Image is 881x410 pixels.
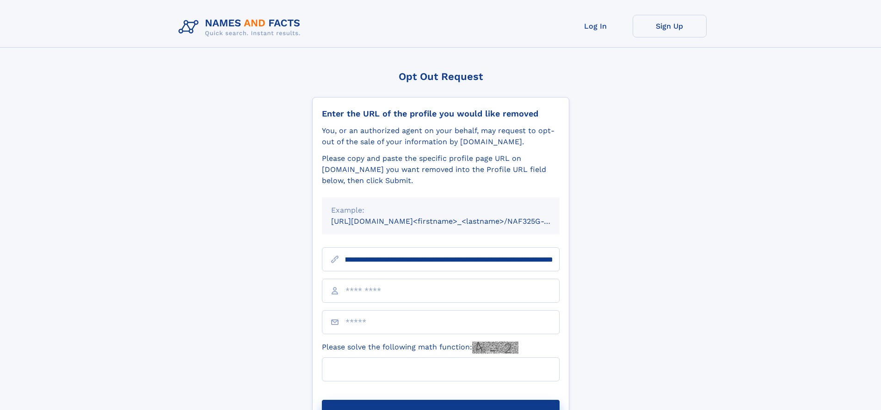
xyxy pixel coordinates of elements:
[633,15,707,37] a: Sign Up
[331,217,577,226] small: [URL][DOMAIN_NAME]<firstname>_<lastname>/NAF325G-xxxxxxxx
[312,71,569,82] div: Opt Out Request
[322,125,560,147] div: You, or an authorized agent on your behalf, may request to opt-out of the sale of your informatio...
[331,205,550,216] div: Example:
[322,342,518,354] label: Please solve the following math function:
[322,153,560,186] div: Please copy and paste the specific profile page URL on [DOMAIN_NAME] you want removed into the Pr...
[559,15,633,37] a: Log In
[322,109,560,119] div: Enter the URL of the profile you would like removed
[175,15,308,40] img: Logo Names and Facts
